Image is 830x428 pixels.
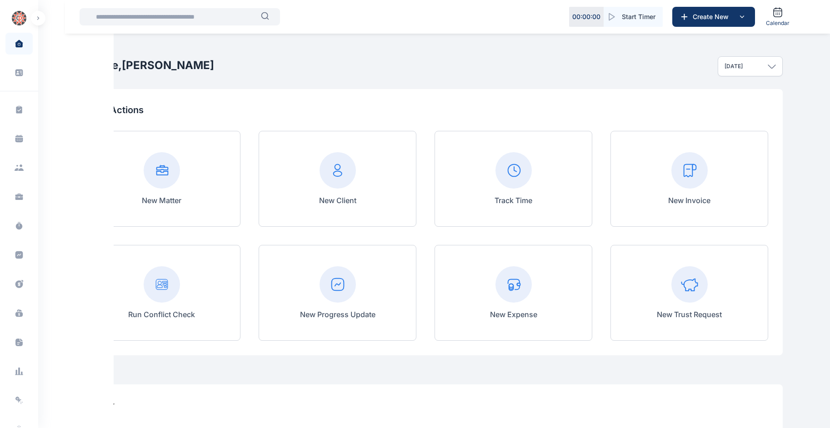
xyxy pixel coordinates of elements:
p: New Expense [490,309,537,320]
a: Calendar [762,3,793,30]
div: History [83,399,768,412]
span: Calendar [766,20,790,27]
p: Run Conflict Check [128,309,195,320]
p: [DATE] [725,63,743,70]
p: 00 : 00 : 00 [572,12,600,21]
p: New Client [319,195,356,206]
button: Start Timer [604,7,663,27]
p: New Matter [142,195,181,206]
button: Create New [672,7,755,27]
p: New Trust Request [657,309,722,320]
span: Start Timer [622,12,655,21]
h2: Welcome, [PERSON_NAME] [68,58,214,73]
p: New Progress Update [300,309,375,320]
p: Track Time [495,195,532,206]
p: New Invoice [668,195,710,206]
p: Quick Actions [83,104,768,116]
span: Create New [689,12,736,21]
